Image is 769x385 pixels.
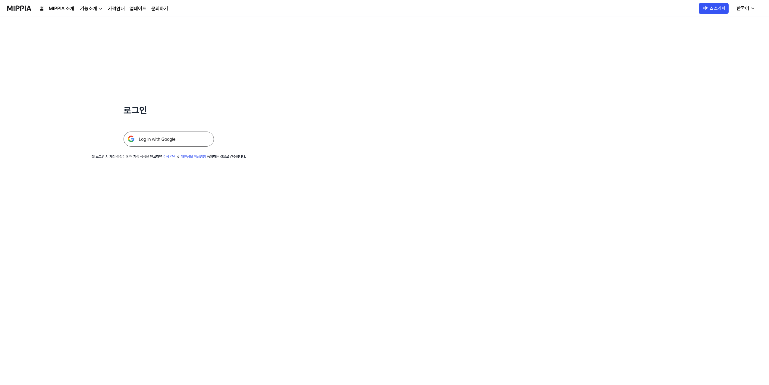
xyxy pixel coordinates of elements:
h1: 로그인 [124,104,214,117]
img: down [98,6,103,11]
img: 구글 로그인 버튼 [124,132,214,147]
button: 서비스 소개서 [699,3,729,14]
a: 이용약관 [163,154,175,159]
button: 한국어 [732,2,759,14]
a: 업데이트 [130,5,146,12]
a: 문의하기 [151,5,168,12]
div: 첫 로그인 시 계정 생성이 되며 계정 생성을 완료하면 및 동의하는 것으로 간주합니다. [92,154,246,159]
a: 홈 [40,5,44,12]
a: MIPPIA 소개 [49,5,74,12]
button: 기능소개 [79,5,103,12]
a: 개인정보 취급방침 [181,154,206,159]
div: 한국어 [735,5,750,12]
a: 가격안내 [108,5,125,12]
div: 기능소개 [79,5,98,12]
